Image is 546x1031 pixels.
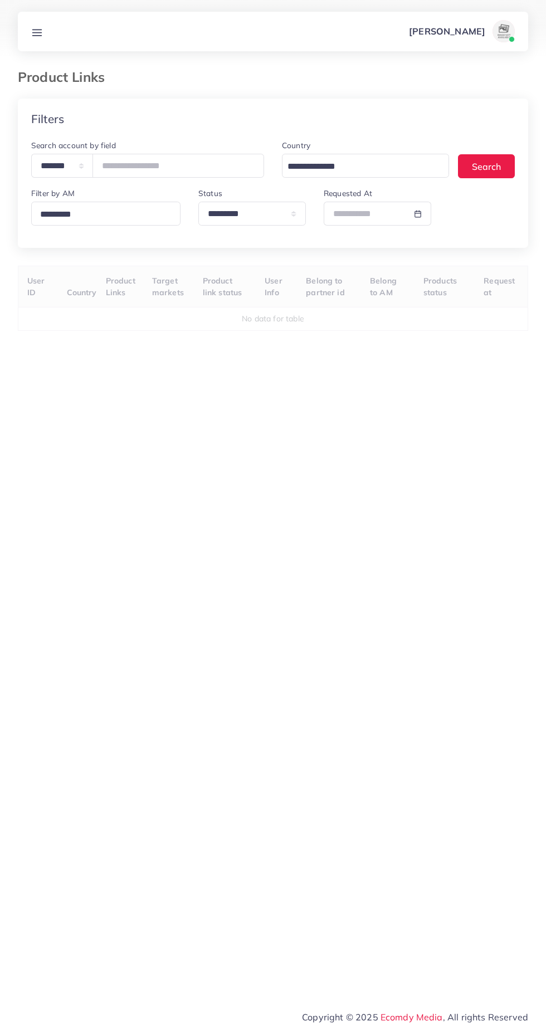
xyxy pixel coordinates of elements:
label: Search account by field [31,140,116,151]
div: Search for option [282,154,449,178]
a: Ecomdy Media [381,1012,443,1023]
p: [PERSON_NAME] [409,25,485,38]
div: Search for option [31,202,181,226]
h4: Filters [31,112,64,126]
a: [PERSON_NAME]avatar [403,20,519,42]
label: Filter by AM [31,188,75,199]
label: Country [282,140,310,151]
img: avatar [493,20,515,42]
input: Search for option [36,206,174,223]
label: Requested At [324,188,372,199]
h3: Product Links [18,69,114,85]
input: Search for option [284,158,435,175]
span: , All rights Reserved [443,1010,528,1024]
span: Copyright © 2025 [302,1010,528,1024]
button: Search [458,154,515,178]
label: Status [198,188,222,199]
